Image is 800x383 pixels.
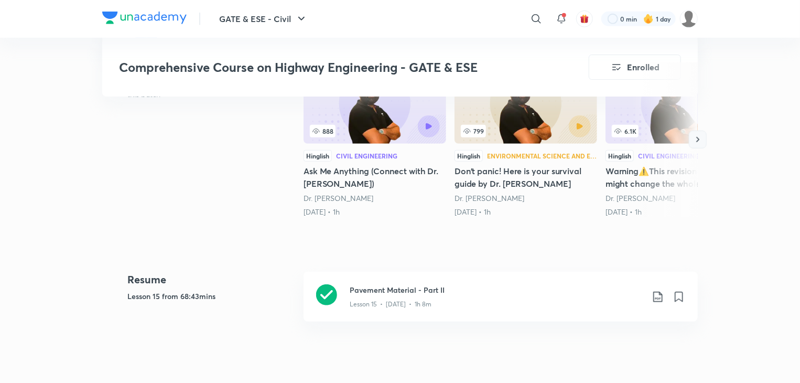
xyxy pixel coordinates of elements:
[576,10,593,27] button: avatar
[455,62,597,217] a: Don't panic! Here is your survival guide by Dr. Jaspal Singh
[455,193,597,204] div: Dr. Jaspal Singh
[304,193,446,204] div: Dr. Jaspal Singh
[455,207,597,217] div: 12th Apr • 1h
[119,60,529,75] h3: Comprehensive Course on Highway Engineering - GATE & ESE
[606,150,634,162] div: Hinglish
[127,272,295,288] h4: Resume
[304,193,373,203] a: Dr. [PERSON_NAME]
[643,14,654,24] img: streak
[310,125,336,137] span: 888
[304,150,332,162] div: Hinglish
[336,153,397,159] div: Civil Engineering
[455,150,483,162] div: Hinglish
[487,153,597,159] div: Environmental Science and Engineering
[606,62,748,217] a: Warning⚠️This revision method might change the whole game🎯
[606,193,675,203] a: Dr. [PERSON_NAME]
[606,62,748,217] a: 6.1KHinglishCivil EngineeringWarning⚠️This revision method might change the whole game🎯Dr. [PERSO...
[455,193,524,203] a: Dr. [PERSON_NAME]
[127,291,295,302] h5: Lesson 15 from 68:43mins
[589,55,681,80] button: Enrolled
[213,8,314,29] button: GATE & ESE - Civil
[606,165,748,190] h5: Warning⚠️This revision method might change the whole game🎯
[580,14,589,24] img: avatar
[606,207,748,217] div: 13th Apr • 1h
[680,10,698,28] img: Ashutosh Singh
[606,193,748,204] div: Dr. Jaspal Singh
[304,165,446,190] h5: Ask Me Anything (Connect with Dr. [PERSON_NAME])
[102,12,187,27] a: Company Logo
[304,272,698,334] a: Pavement Material - Part IILesson 15 • [DATE] • 1h 8m
[350,284,643,295] h3: Pavement Material - Part II
[612,125,639,137] span: 6.1K
[461,125,486,137] span: 799
[304,62,446,217] a: 888HinglishCivil EngineeringAsk Me Anything (Connect with Dr. [PERSON_NAME])Dr. [PERSON_NAME][DAT...
[455,165,597,190] h5: Don't panic! Here is your survival guide by Dr. [PERSON_NAME]
[455,62,597,217] a: 799HinglishEnvironmental Science and EngineeringDon't panic! Here is your survival guide by Dr. [...
[304,207,446,217] div: 11th Apr • 1h
[350,300,431,309] p: Lesson 15 • [DATE] • 1h 8m
[102,12,187,24] img: Company Logo
[304,62,446,217] a: Ask Me Anything (Connect with Dr. Jaspal Singh)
